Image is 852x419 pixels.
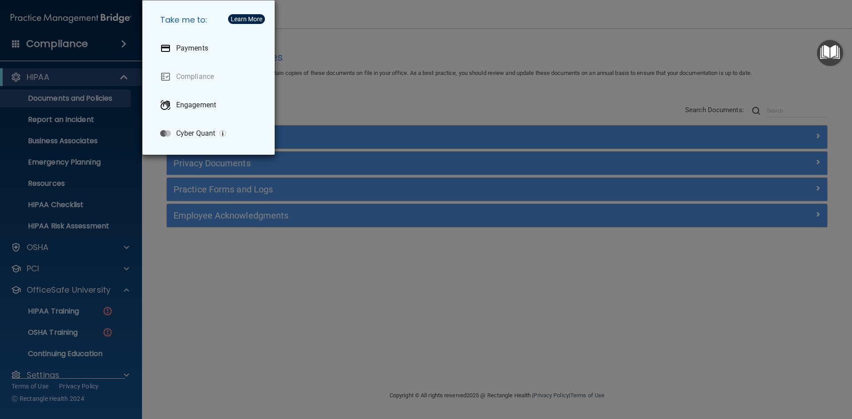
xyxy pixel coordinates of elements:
[698,356,841,392] iframe: Drift Widget Chat Controller
[176,129,215,138] p: Cyber Quant
[153,93,268,117] a: Engagement
[176,101,216,110] p: Engagement
[231,16,262,22] div: Learn More
[153,36,268,61] a: Payments
[817,40,843,66] button: Open Resource Center
[153,64,268,89] a: Compliance
[153,8,268,32] h5: Take me to:
[228,14,265,24] button: Learn More
[176,44,208,53] p: Payments
[153,121,268,146] a: Cyber Quant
